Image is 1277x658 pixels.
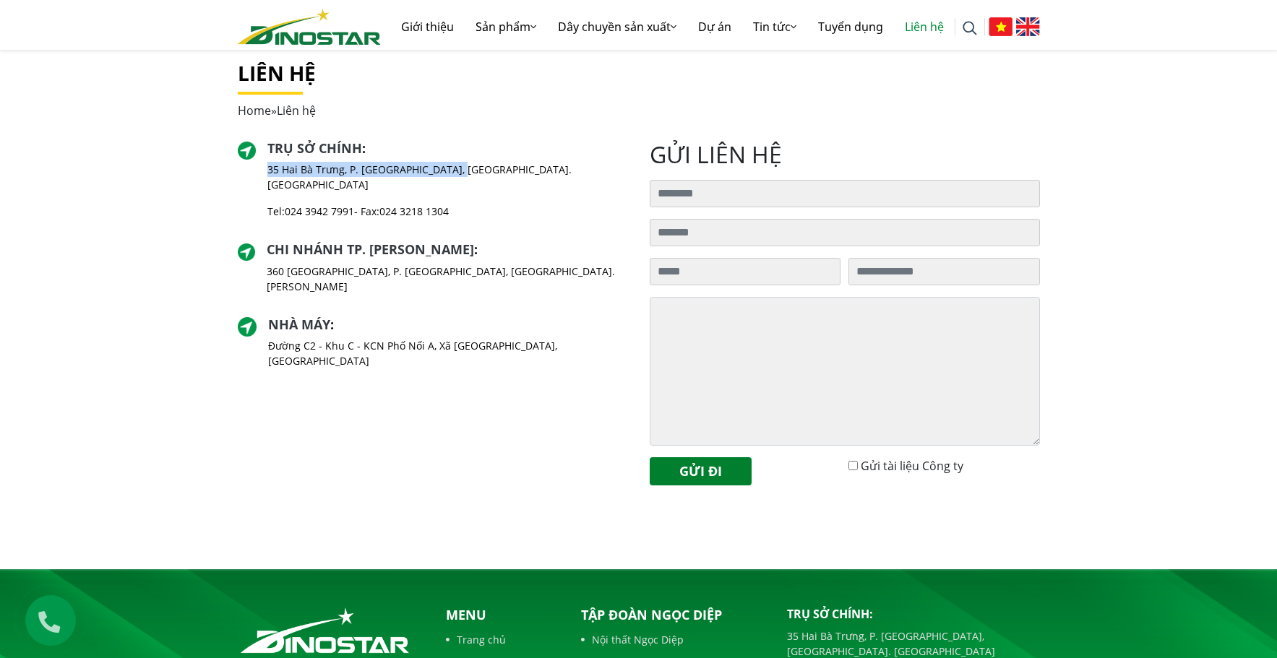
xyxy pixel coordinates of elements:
[650,141,1040,168] h2: gửi liên hệ
[687,4,742,50] a: Dự án
[238,61,1040,86] h1: Liên hệ
[238,103,316,118] span: »
[807,4,894,50] a: Tuyển dụng
[1016,17,1040,36] img: English
[268,317,627,333] h2: :
[650,457,752,485] button: Gửi đi
[238,142,257,160] img: directer
[238,9,381,45] img: logo
[267,242,628,258] h2: :
[267,264,628,294] p: 360 [GEOGRAPHIC_DATA], P. [GEOGRAPHIC_DATA], [GEOGRAPHIC_DATA]. [PERSON_NAME]
[861,457,963,475] label: Gửi tài liệu Công ty
[581,605,765,625] p: Tập đoàn Ngọc Diệp
[465,4,547,50] a: Sản phẩm
[238,243,255,261] img: directer
[267,162,627,192] p: 35 Hai Bà Trưng, P. [GEOGRAPHIC_DATA], [GEOGRAPHIC_DATA]. [GEOGRAPHIC_DATA]
[742,4,807,50] a: Tin tức
[446,605,557,625] p: Menu
[581,632,765,647] a: Nội thất Ngọc Diệp
[238,103,271,118] a: Home
[446,632,557,647] a: Trang chủ
[267,141,627,157] h2: :
[238,605,412,656] img: logo_footer
[390,4,465,50] a: Giới thiệu
[267,139,362,157] a: Trụ sở chính
[379,204,449,218] a: 024 3218 1304
[963,21,977,35] img: search
[285,204,354,218] a: 024 3942 7991
[894,4,955,50] a: Liên hệ
[277,103,316,118] span: Liên hệ
[989,17,1012,36] img: Tiếng Việt
[267,204,627,219] p: Tel: - Fax:
[268,316,330,333] a: Nhà máy
[268,338,627,368] p: Đường C2 - Khu C - KCN Phố Nối A, Xã [GEOGRAPHIC_DATA], [GEOGRAPHIC_DATA]
[238,317,257,337] img: directer
[547,4,687,50] a: Dây chuyền sản xuất
[267,241,474,258] a: Chi nhánh TP. [PERSON_NAME]
[787,605,1040,623] p: Trụ sở chính:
